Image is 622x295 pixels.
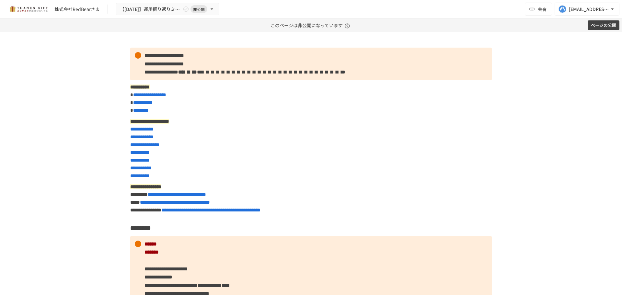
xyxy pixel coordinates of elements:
[271,18,352,32] p: このページは非公開になっています
[120,5,181,13] span: 【[DATE]】運用振り返りミーティング
[8,4,49,14] img: mMP1OxWUAhQbsRWCurg7vIHe5HqDpP7qZo7fRoNLXQh
[569,5,609,13] div: [EMAIL_ADDRESS][DOMAIN_NAME]
[555,3,619,16] button: [EMAIL_ADDRESS][DOMAIN_NAME]
[588,20,619,30] button: ページの公開
[116,3,219,16] button: 【[DATE]】運用振り返りミーティング非公開
[54,6,100,13] div: 株式会社RedBearさま
[525,3,552,16] button: 共有
[190,6,207,13] span: 非公開
[538,6,547,13] span: 共有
